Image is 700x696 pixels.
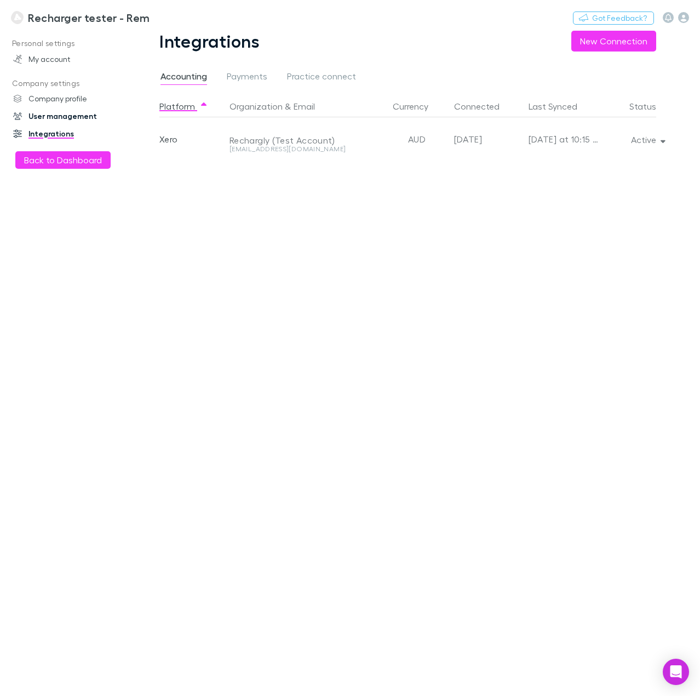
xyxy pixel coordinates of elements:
div: & [229,95,380,117]
div: [EMAIL_ADDRESS][DOMAIN_NAME] [229,146,373,152]
span: Accounting [160,71,207,85]
span: Practice connect [287,71,356,85]
button: Connected [454,95,513,117]
a: User management [2,107,139,125]
button: Email [294,95,315,117]
p: Personal settings [2,37,139,50]
button: Status [629,95,669,117]
p: Company settings [2,77,139,90]
a: My account [2,50,139,68]
h3: Recharger tester - Rem [28,11,150,24]
div: Open Intercom Messenger [663,659,689,685]
button: Currency [393,95,441,117]
button: Platform [159,95,208,117]
div: [DATE] at 10:15 PM [529,117,599,161]
div: Rechargly (Test Account) [229,135,373,146]
a: Company profile [2,90,139,107]
button: Organization [229,95,283,117]
button: Last Synced [529,95,590,117]
button: Back to Dashboard [15,151,111,169]
div: Xero [159,117,225,161]
a: Integrations [2,125,139,142]
button: Active [622,132,672,147]
span: Payments [227,71,267,85]
div: [DATE] [454,117,520,161]
button: Got Feedback? [573,12,654,25]
div: AUD [384,117,450,161]
h1: Integrations [159,31,260,52]
img: Recharger tester - Rem's Logo [11,11,24,24]
a: Recharger tester - Rem [4,4,157,31]
button: New Connection [571,31,656,52]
